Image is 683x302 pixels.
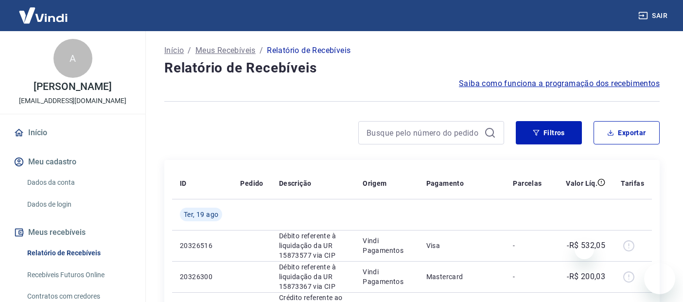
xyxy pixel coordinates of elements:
[184,210,218,219] span: Ter, 19 ago
[363,267,410,286] p: Vindi Pagamentos
[164,45,184,56] a: Início
[279,231,347,260] p: Débito referente à liquidação da UR 15873577 via CIP
[23,243,134,263] a: Relatório de Recebíveis
[513,178,542,188] p: Parcelas
[164,58,660,78] h4: Relatório de Recebíveis
[621,178,644,188] p: Tarifas
[575,240,594,259] iframe: Fechar mensagem
[23,173,134,193] a: Dados da conta
[53,39,92,78] div: A
[23,265,134,285] a: Recebíveis Futuros Online
[12,122,134,143] a: Início
[260,45,263,56] p: /
[594,121,660,144] button: Exportar
[279,178,312,188] p: Descrição
[426,272,498,282] p: Mastercard
[459,78,660,89] a: Saiba como funciona a programação dos recebimentos
[513,241,542,250] p: -
[566,178,597,188] p: Valor Líq.
[513,272,542,282] p: -
[180,178,187,188] p: ID
[567,240,605,251] p: -R$ 532,05
[23,195,134,214] a: Dados de login
[644,263,675,294] iframe: Botão para abrir a janela de mensagens
[367,125,480,140] input: Busque pelo número do pedido
[12,0,75,30] img: Vindi
[180,272,225,282] p: 20326300
[426,241,498,250] p: Visa
[516,121,582,144] button: Filtros
[279,262,347,291] p: Débito referente à liquidação da UR 15873367 via CIP
[363,236,410,255] p: Vindi Pagamentos
[363,178,386,188] p: Origem
[12,151,134,173] button: Meu cadastro
[426,178,464,188] p: Pagamento
[195,45,256,56] a: Meus Recebíveis
[19,96,126,106] p: [EMAIL_ADDRESS][DOMAIN_NAME]
[12,222,134,243] button: Meus recebíveis
[567,271,605,283] p: -R$ 200,03
[267,45,350,56] p: Relatório de Recebíveis
[34,82,111,92] p: [PERSON_NAME]
[636,7,671,25] button: Sair
[240,178,263,188] p: Pedido
[188,45,191,56] p: /
[180,241,225,250] p: 20326516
